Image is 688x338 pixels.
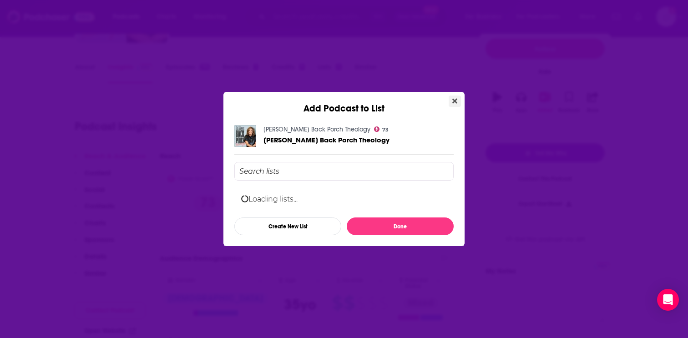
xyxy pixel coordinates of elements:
[234,162,454,235] div: Add Podcast To List
[234,217,341,235] button: Create New List
[263,136,390,144] a: Lisa Harper's Back Porch Theology
[374,126,389,132] a: 73
[234,125,256,147] img: Lisa Harper's Back Porch Theology
[263,126,370,133] a: Lisa Harper's Back Porch Theology
[449,96,461,107] button: Close
[263,136,390,144] span: [PERSON_NAME] Back Porch Theology
[657,289,679,311] div: Open Intercom Messenger
[223,92,465,114] div: Add Podcast to List
[234,188,454,210] div: Loading lists...
[234,162,454,181] input: Search lists
[347,217,454,235] button: Done
[382,128,389,132] span: 73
